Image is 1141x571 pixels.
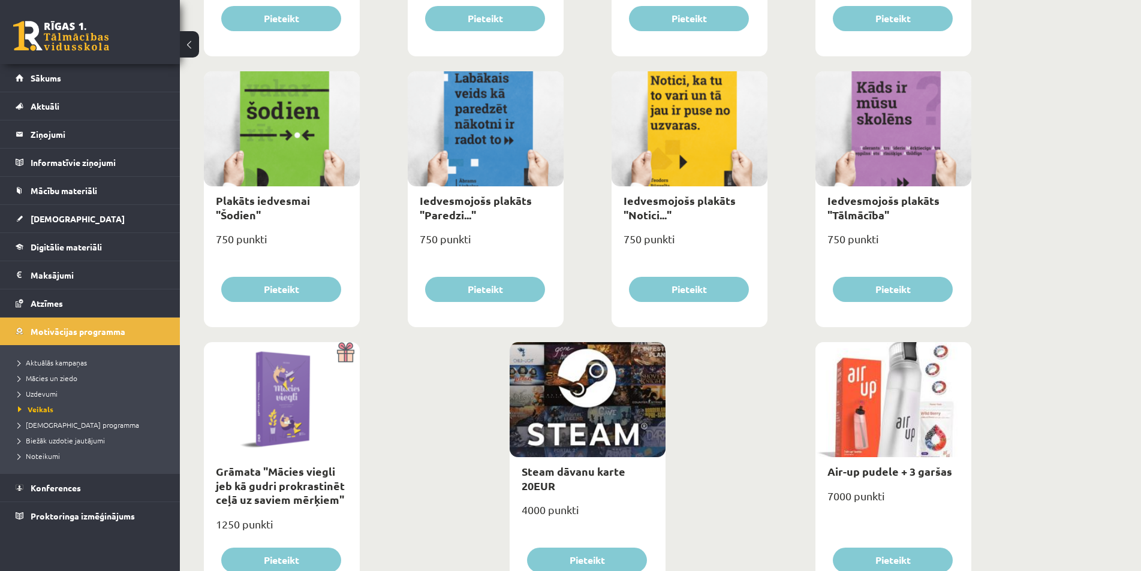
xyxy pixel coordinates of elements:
button: Pieteikt [833,6,953,31]
a: Atzīmes [16,289,165,317]
span: Biežāk uzdotie jautājumi [18,436,105,445]
a: Iedvesmojošs plakāts "Paredzi..." [420,194,532,221]
a: Konferences [16,474,165,501]
a: Mācies un ziedo [18,373,168,383]
a: Maksājumi [16,261,165,289]
button: Pieteikt [221,277,341,302]
a: Iedvesmojošs plakāts "Tālmācība" [827,194,940,221]
a: Rīgas 1. Tālmācības vidusskola [13,21,109,51]
span: Mācību materiāli [31,185,97,196]
a: Noteikumi [18,451,168,461]
button: Pieteikt [425,277,545,302]
a: Aktuāli [16,92,165,120]
span: Mācies un ziedo [18,373,77,383]
span: Motivācijas programma [31,326,125,337]
div: 750 punkti [204,229,360,259]
a: Digitālie materiāli [16,233,165,261]
span: Konferences [31,482,81,493]
a: Informatīvie ziņojumi [16,149,165,176]
span: Proktoringa izmēģinājums [31,510,135,521]
img: Dāvana ar pārsteigumu [333,342,360,362]
span: Veikals [18,404,53,414]
a: Proktoringa izmēģinājums [16,502,165,530]
a: Biežāk uzdotie jautājumi [18,435,168,446]
button: Pieteikt [629,277,749,302]
a: Motivācijas programma [16,318,165,345]
a: Mācību materiāli [16,177,165,204]
span: Sākums [31,72,61,83]
legend: Ziņojumi [31,120,165,148]
span: Noteikumi [18,451,60,461]
a: Sākums [16,64,165,92]
a: Grāmata "Mācies viegli jeb kā gudri prokrastinēt ceļā uz saviem mērķiem" [216,464,345,506]
div: 4000 punkti [510,500,666,530]
a: Iedvesmojošs plakāts "Notici..." [624,194,736,221]
div: 1250 punkti [204,514,360,544]
a: Ziņojumi [16,120,165,148]
button: Pieteikt [629,6,749,31]
a: [DEMOGRAPHIC_DATA] [16,205,165,232]
span: Atzīmes [31,298,63,309]
span: Uzdevumi [18,389,58,398]
a: Uzdevumi [18,388,168,399]
a: Aktuālās kampaņas [18,357,168,368]
span: [DEMOGRAPHIC_DATA] programma [18,420,139,430]
div: 750 punkti [612,229,767,259]
a: [DEMOGRAPHIC_DATA] programma [18,419,168,430]
a: Steam dāvanu karte 20EUR [522,464,625,492]
button: Pieteikt [833,277,953,302]
button: Pieteikt [221,6,341,31]
div: 750 punkti [815,229,971,259]
span: Digitālie materiāli [31,241,102,252]
a: Plakāts iedvesmai "Šodien" [216,194,310,221]
a: Veikals [18,404,168,415]
span: [DEMOGRAPHIC_DATA] [31,213,125,224]
button: Pieteikt [425,6,545,31]
span: Aktuālās kampaņas [18,358,87,367]
span: Aktuāli [31,101,59,111]
legend: Maksājumi [31,261,165,289]
a: Air-up pudele + 3 garšas [827,464,952,478]
div: 7000 punkti [815,486,971,516]
div: 750 punkti [408,229,564,259]
legend: Informatīvie ziņojumi [31,149,165,176]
